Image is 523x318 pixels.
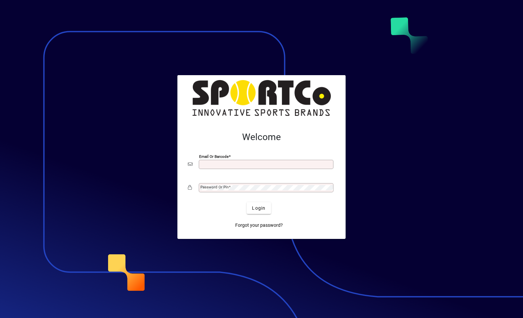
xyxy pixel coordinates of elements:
button: Login [247,202,271,214]
a: Forgot your password? [233,219,285,231]
h2: Welcome [188,132,335,143]
span: Login [252,205,265,212]
mat-label: Password or Pin [200,185,229,189]
span: Forgot your password? [235,222,283,229]
mat-label: Email or Barcode [199,154,229,159]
